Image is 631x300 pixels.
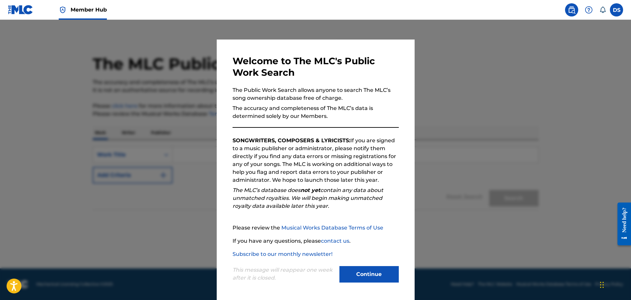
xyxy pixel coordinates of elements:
[233,266,335,282] p: This message will reappear one week after it is closed.
[233,86,399,102] p: The Public Work Search allows anyone to search The MLC’s song ownership database free of charge.
[233,55,399,78] h3: Welcome to The MLC's Public Work Search
[233,137,350,144] strong: SONGWRITERS, COMPOSERS & LYRICISTS:
[599,7,606,13] div: Notifications
[233,187,383,209] em: The MLC’s database does contain any data about unmatched royalties. We will begin making unmatche...
[281,225,383,231] a: Musical Works Database Terms of Use
[598,268,631,300] iframe: Chat Widget
[233,224,399,232] p: Please review the
[568,6,576,14] img: search
[585,6,593,14] img: help
[582,3,595,16] div: Help
[8,5,33,14] img: MLC Logo
[233,137,399,184] p: If you are signed to a music publisher or administrator, please notify them directly if you find ...
[600,275,604,295] div: Drag
[565,3,578,16] a: Public Search
[71,6,107,14] span: Member Hub
[59,6,67,14] img: Top Rightsholder
[300,187,320,193] strong: not yet
[233,104,399,120] p: The accuracy and completeness of The MLC’s data is determined solely by our Members.
[233,237,399,245] p: If you have any questions, please .
[613,197,631,250] iframe: Resource Center
[339,266,399,283] button: Continue
[233,251,332,257] a: Subscribe to our monthly newsletter!
[321,238,349,244] a: contact us
[610,3,623,16] div: User Menu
